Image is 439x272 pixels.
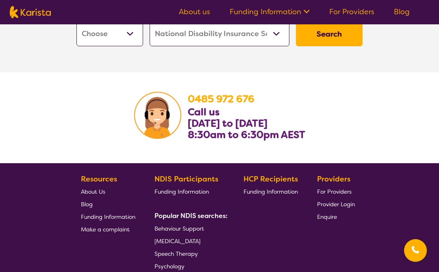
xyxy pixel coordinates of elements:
span: About Us [81,188,105,195]
a: About Us [81,185,135,198]
span: Funding Information [81,213,135,220]
span: Make a complaint [81,226,130,233]
a: For Providers [329,7,374,17]
a: Funding Information [243,185,298,198]
span: For Providers [317,188,352,195]
img: Karista Client Service [134,92,181,139]
span: Psychology [154,263,185,270]
a: Blog [394,7,410,17]
b: Popular NDIS searches: [154,212,228,220]
b: HCP Recipients [243,174,298,184]
span: [MEDICAL_DATA] [154,237,200,245]
b: [DATE] to [DATE] [188,117,267,130]
a: Funding Information [154,185,224,198]
a: Make a complaint [81,223,135,235]
a: Provider Login [317,198,355,210]
a: For Providers [317,185,355,198]
a: Funding Information [81,210,135,223]
b: Providers [317,174,350,184]
a: Behaviour Support [154,222,224,235]
img: Karista logo [10,6,51,18]
span: Blog [81,201,93,208]
a: [MEDICAL_DATA] [154,235,224,247]
a: 0485 972 676 [188,93,254,106]
span: Funding Information [243,188,298,195]
b: Resources [81,174,117,184]
span: Behaviour Support [154,225,204,232]
a: Speech Therapy [154,247,224,260]
a: About us [179,7,210,17]
b: NDIS Participants [154,174,218,184]
span: Speech Therapy [154,250,198,257]
iframe: Chat Window [403,238,428,263]
b: 8:30am to 6:30pm AEST [188,128,305,141]
button: Search [296,22,363,46]
a: Enquire [317,210,355,223]
a: Funding Information [230,7,310,17]
b: Call us [188,106,219,119]
span: Funding Information [154,188,209,195]
span: Provider Login [317,201,355,208]
span: Enquire [317,213,337,220]
a: Blog [81,198,135,210]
